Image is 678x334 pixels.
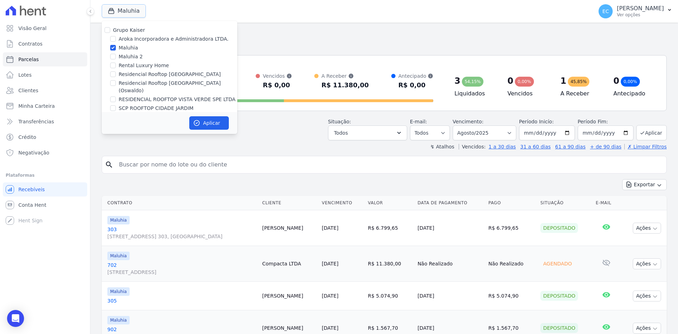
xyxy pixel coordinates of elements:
button: Ações [633,223,661,234]
label: Rental Luxury Home [119,62,169,69]
button: Todos [328,125,407,140]
label: Período Inicío: [519,119,554,124]
div: 1 [560,75,566,87]
a: Visão Geral [3,21,87,35]
span: [STREET_ADDRESS] [107,269,256,276]
a: 303[STREET_ADDRESS] 303, [GEOGRAPHIC_DATA] [107,226,256,240]
label: Vencidos: [459,144,486,150]
a: Minha Carteira [3,99,87,113]
h4: Vencidos [507,89,549,98]
label: SCP ROOFTOP CIDADE JARDIM [119,105,194,112]
div: 54,15% [462,77,484,87]
span: Minha Carteira [18,102,55,110]
input: Buscar por nome do lote ou do cliente [115,158,664,172]
span: Parcelas [18,56,39,63]
th: E-mail [593,196,620,210]
button: Exportar [622,179,667,190]
h4: A Receber [560,89,602,98]
label: Período Fim: [578,118,634,125]
td: [DATE] [415,210,486,246]
div: Vencidos [263,72,292,80]
td: [DATE] [415,282,486,310]
a: Lotes [3,68,87,82]
label: RESIDENCIAL ROOFTOP VISTA VERDE SPE LTDA [119,96,236,103]
a: [DATE] [322,225,338,231]
td: R$ 5.074,90 [486,282,537,310]
i: search [105,160,113,169]
span: Conta Hent [18,201,46,209]
label: Residencial Rooftop [GEOGRAPHIC_DATA] (Oswaldo) [119,80,237,94]
div: R$ 11.380,00 [321,80,369,91]
td: R$ 11.380,00 [365,246,415,282]
a: Parcelas [3,52,87,66]
a: [DATE] [322,325,338,331]
a: 702[STREET_ADDRESS] [107,262,256,276]
h4: Liquidados [454,89,496,98]
h2: Parcelas [102,28,667,41]
div: A Receber [321,72,369,80]
a: Crédito [3,130,87,144]
div: R$ 0,00 [263,80,292,91]
span: Recebíveis [18,186,45,193]
td: R$ 6.799,65 [365,210,415,246]
th: Vencimento [319,196,365,210]
span: Todos [334,129,348,137]
a: [DATE] [322,293,338,299]
a: [DATE] [322,261,338,266]
div: Plataformas [6,171,84,180]
div: Antecipado [398,72,433,80]
p: Ver opções [617,12,664,18]
a: Clientes [3,83,87,98]
button: Ações [633,258,661,269]
a: Recebíveis [3,182,87,197]
span: Visão Geral [18,25,47,32]
a: 61 a 90 dias [555,144,585,150]
a: Conta Hent [3,198,87,212]
td: Não Realizado [486,246,537,282]
td: [PERSON_NAME] [259,210,319,246]
th: Data de Pagamento [415,196,486,210]
span: Maluhia [107,252,130,260]
label: Maluhia 2 [119,53,143,60]
a: 1 a 30 dias [489,144,516,150]
div: 0 [613,75,619,87]
button: Aplicar [636,125,667,140]
div: R$ 0,00 [398,80,433,91]
th: Cliente [259,196,319,210]
td: Não Realizado [415,246,486,282]
label: ↯ Atalhos [430,144,454,150]
button: Ações [633,291,661,301]
button: EC [PERSON_NAME] Ver opções [593,1,678,21]
div: Agendado [540,259,575,269]
td: R$ 5.074,90 [365,282,415,310]
span: Maluhia [107,316,130,324]
div: Depositado [540,323,578,333]
p: [PERSON_NAME] [617,5,664,12]
td: R$ 6.799,65 [486,210,537,246]
span: EC [602,9,609,14]
button: Ações [633,323,661,334]
span: Crédito [18,134,36,141]
th: Pago [486,196,537,210]
div: 0,00% [621,77,640,87]
span: Negativação [18,149,49,156]
div: 0 [507,75,513,87]
a: Contratos [3,37,87,51]
th: Contrato [102,196,259,210]
label: Vencimento: [453,119,483,124]
a: + de 90 dias [590,144,621,150]
span: Maluhia [107,287,130,296]
div: Depositado [540,223,578,233]
th: Situação [537,196,593,210]
th: Valor [365,196,415,210]
label: Grupo Kaiser [113,27,145,33]
span: Maluhia [107,216,130,224]
label: Aroka Incorporadora e Administradora LTDA. [119,35,228,43]
div: 45,85% [568,77,590,87]
div: Depositado [540,291,578,301]
span: Transferências [18,118,54,125]
button: Maluhia [102,4,146,18]
span: Contratos [18,40,42,47]
label: Maluhia [119,44,138,52]
div: 3 [454,75,460,87]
